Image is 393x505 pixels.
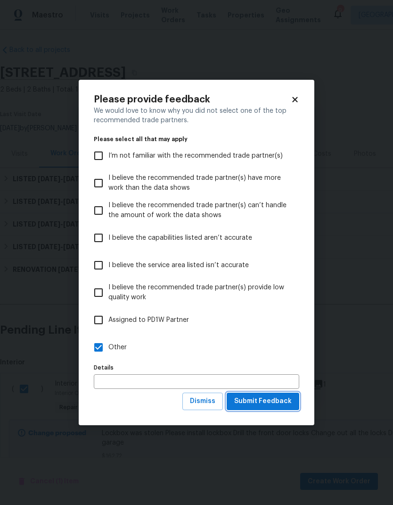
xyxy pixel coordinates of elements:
button: Submit Feedback [227,393,299,410]
span: Other [108,343,127,353]
span: I’m not familiar with the recommended trade partner(s) [108,151,283,161]
legend: Please select all that may apply [94,136,299,142]
span: Dismiss [190,396,215,407]
span: I believe the recommended trade partner(s) provide low quality work [108,283,292,303]
span: Assigned to PD1W Partner [108,315,189,325]
span: I believe the capabilities listed aren’t accurate [108,233,252,243]
button: Dismiss [182,393,223,410]
div: We would love to know why you did not select one of the top recommended trade partners. [94,106,299,125]
h2: Please provide feedback [94,95,291,104]
span: I believe the recommended trade partner(s) have more work than the data shows [108,173,292,193]
span: Submit Feedback [234,396,292,407]
span: I believe the recommended trade partner(s) can’t handle the amount of work the data shows [108,201,292,220]
span: I believe the service area listed isn’t accurate [108,261,249,270]
label: Details [94,365,299,370]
